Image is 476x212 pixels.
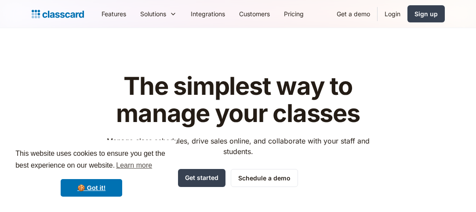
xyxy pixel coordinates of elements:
p: Manage class schedules, drive sales online, and collaborate with your staff and students. [98,136,378,157]
div: Sign up [414,9,438,18]
a: Customers [232,4,277,24]
a: Pricing [277,4,311,24]
a: Features [94,4,133,24]
div: Solutions [140,9,166,18]
a: Logo [32,8,84,20]
a: Login [378,4,407,24]
h1: The simplest way to manage your classes [98,73,378,127]
a: dismiss cookie message [61,179,122,197]
a: Get a demo [330,4,377,24]
div: Solutions [133,4,184,24]
a: Integrations [184,4,232,24]
span: This website uses cookies to ensure you get the best experience on our website. [15,148,167,172]
a: Sign up [407,5,445,22]
a: Get started [178,169,225,187]
a: Schedule a demo [231,169,298,187]
a: learn more about cookies [115,159,153,172]
div: cookieconsent [7,140,176,205]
